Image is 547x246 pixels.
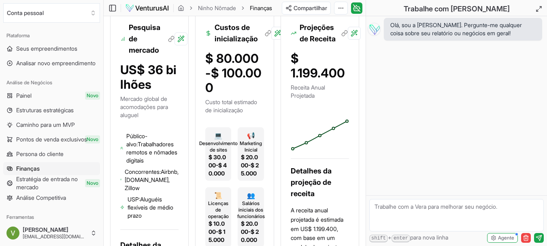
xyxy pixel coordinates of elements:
[16,107,74,113] font: Estruturas estratégicas
[16,92,32,99] font: Painel
[199,140,238,153] font: Desenvolvimento de sites
[487,233,518,243] button: Agente
[178,4,272,12] nav: migalha de pão
[16,45,77,52] font: Seus empreendimentos
[3,162,100,175] a: Finanças
[3,148,100,160] a: Persona do cliente
[209,154,227,177] font: $ 30.000-$ 40.000
[3,57,100,70] a: Analisar novo empreendimento
[291,167,332,198] font: Detalhes da projeção de receita
[198,4,236,12] a: Ninho Nômade
[205,98,257,113] font: Custo total estimado de inicialização
[16,165,40,172] font: Finanças
[23,233,102,240] font: [EMAIL_ADDRESS][DOMAIN_NAME]
[3,133,100,146] a: Pontos de venda exclusivosNovo
[241,220,259,243] font: $ 20.000-$ 20.000
[3,177,100,190] a: Estratégia de entrada no mercadoNovo
[291,51,345,80] font: $ 1.199.400
[126,133,147,148] font: Público-alvo:
[250,4,272,12] span: Finanças
[404,4,510,13] font: Trabalhe com [PERSON_NAME]
[16,60,96,66] font: Analisar novo empreendimento
[120,95,168,118] font: Mercado global de acomodações para aluguel
[16,194,66,201] font: Análise Competitiva
[247,191,255,199] font: 👥
[125,3,169,13] img: logotipo
[6,79,52,86] font: Análise de Negócios
[410,234,448,241] font: para nova linha
[6,32,30,39] font: Plataforma
[282,2,331,15] button: Compartilhar
[87,136,98,142] font: Novo
[498,235,514,241] font: Agente
[3,223,100,243] button: [PERSON_NAME][EMAIL_ADDRESS][DOMAIN_NAME]
[247,131,255,139] font: 📢
[3,118,100,131] a: Caminho para um MVP
[250,4,272,11] font: Finanças
[7,9,44,16] font: Conta pessoal
[209,220,226,243] font: $ 10.000-$ 15.000
[23,226,68,233] font: [PERSON_NAME]
[208,200,229,219] font: Licenças de operação
[125,168,161,175] font: Concorrentes:
[215,23,258,43] font: Custos de inicialização
[240,140,262,153] font: Marketing Inicial
[198,4,236,11] font: Ninho Nômade
[126,141,177,164] font: Trabalhadores remotos e nômades digitais
[214,131,222,139] font: 💻
[16,150,64,157] font: Persona do cliente
[241,154,259,177] font: $ 20.000-$ 25.000
[390,21,522,36] font: Olá, sou a [PERSON_NAME]. Pergunte-me qualquer coisa sobre seu relatório ou negócios em geral!
[205,51,262,95] font: $ 80.000-$ 100.000
[6,227,19,240] img: ACg8ocJ7voaAojrJCvYFzH4N1Q-E0uZeVVR-obeUjmd7Thuu27jw_w=s96-c
[16,121,75,128] font: Caminho para um MVP
[87,180,98,186] font: Novo
[291,84,325,99] font: Receita Anual Projetada
[3,191,100,204] a: Análise Competitiva
[214,191,222,199] font: 📜
[16,136,87,143] font: Pontos de venda exclusivos
[368,23,381,36] img: Vera
[87,92,98,98] font: Novo
[3,104,100,117] a: Estruturas estratégicas
[392,235,410,242] kbd: enter
[6,214,34,220] font: Ferramentas
[300,23,336,43] font: Projeções de Receita
[120,62,177,92] font: US$ 36 bilhões
[125,168,179,191] font: Airbnb, [DOMAIN_NAME], Zillow
[237,200,265,219] font: Salários iniciais dos funcionários
[294,4,327,11] font: Compartilhar
[129,23,160,54] font: Pesquisa de mercado
[369,235,388,242] kbd: shift
[3,3,100,23] button: Selecione uma organização
[3,89,100,102] a: PainelNovo
[388,234,392,241] font: +
[128,196,140,203] font: USP:
[3,42,100,55] a: Seus empreendimentos
[128,196,173,219] font: Aluguéis flexíveis de médio prazo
